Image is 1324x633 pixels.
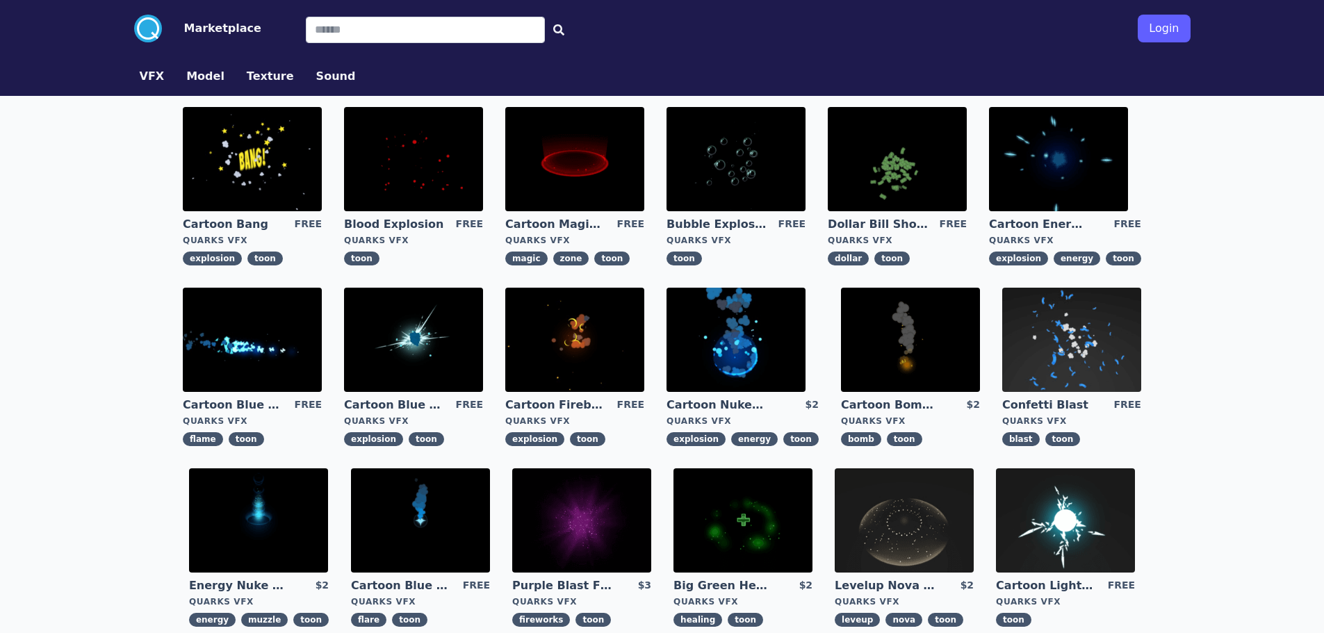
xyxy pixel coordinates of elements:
div: FREE [1113,217,1141,232]
div: Quarks VFX [189,596,329,607]
a: Texture [236,68,305,85]
span: explosion [183,252,242,265]
img: imgAlt [183,288,322,392]
a: Cartoon Nuke Energy Explosion [667,397,767,413]
span: toon [293,613,329,627]
div: FREE [1113,397,1141,413]
a: Cartoon Lightning Ball [996,578,1096,593]
button: Sound [316,68,356,85]
a: Cartoon Blue Flare [351,578,451,593]
a: Sound [305,68,367,85]
span: toon [1106,252,1141,265]
span: explosion [989,252,1048,265]
div: Quarks VFX [344,235,483,246]
span: explosion [667,432,726,446]
span: toon [570,432,605,446]
button: VFX [140,68,165,85]
span: toon [392,613,427,627]
span: energy [1054,252,1100,265]
span: magic [505,252,547,265]
div: Quarks VFX [989,235,1141,246]
img: imgAlt [989,107,1128,211]
span: toon [667,252,702,265]
span: toon [575,613,611,627]
img: imgAlt [673,468,812,573]
div: Quarks VFX [344,416,483,427]
div: $2 [961,578,974,593]
div: Quarks VFX [828,235,967,246]
button: Model [186,68,224,85]
a: Cartoon Fireball Explosion [505,397,605,413]
div: $2 [316,578,329,593]
span: bomb [841,432,881,446]
div: FREE [295,217,322,232]
a: Model [175,68,236,85]
div: Quarks VFX [673,596,812,607]
img: imgAlt [841,288,980,392]
a: Energy Nuke Muzzle Flash [189,578,289,593]
span: zone [553,252,589,265]
img: imgAlt [512,468,651,573]
span: toon [229,432,264,446]
div: Quarks VFX [667,235,806,246]
div: Quarks VFX [835,596,974,607]
span: toon [409,432,444,446]
div: FREE [463,578,490,593]
img: imgAlt [505,107,644,211]
img: imgAlt [835,468,974,573]
a: Cartoon Bang [183,217,283,232]
span: healing [673,613,722,627]
img: imgAlt [183,107,322,211]
span: fireworks [512,613,570,627]
div: FREE [456,217,483,232]
div: Quarks VFX [512,596,651,607]
a: Bubble Explosion [667,217,767,232]
span: muzzle [241,613,288,627]
span: toon [996,613,1031,627]
span: explosion [344,432,403,446]
span: blast [1002,432,1040,446]
div: FREE [617,217,644,232]
div: FREE [1108,578,1135,593]
div: $2 [799,578,812,593]
a: Purple Blast Fireworks [512,578,612,593]
span: toon [928,613,963,627]
a: Cartoon Bomb Fuse [841,397,941,413]
div: $3 [638,578,651,593]
span: toon [247,252,283,265]
a: Cartoon Blue Gas Explosion [344,397,444,413]
div: Quarks VFX [505,416,644,427]
div: Quarks VFX [351,596,490,607]
img: imgAlt [996,468,1135,573]
a: Marketplace [162,20,261,37]
span: energy [731,432,778,446]
button: Marketplace [184,20,261,37]
a: Big Green Healing Effect [673,578,774,593]
a: Levelup Nova Effect [835,578,935,593]
a: Blood Explosion [344,217,444,232]
img: imgAlt [505,288,644,392]
a: Dollar Bill Shower [828,217,928,232]
span: explosion [505,432,564,446]
img: imgAlt [667,107,806,211]
a: Cartoon Energy Explosion [989,217,1089,232]
div: FREE [295,397,322,413]
div: Quarks VFX [505,235,644,246]
img: imgAlt [344,107,483,211]
img: imgAlt [351,468,490,573]
span: toon [728,613,763,627]
span: flame [183,432,223,446]
div: Quarks VFX [996,596,1135,607]
img: imgAlt [344,288,483,392]
span: dollar [828,252,869,265]
div: Quarks VFX [841,416,980,427]
div: Quarks VFX [183,235,322,246]
a: Cartoon Blue Flamethrower [183,397,283,413]
div: FREE [617,397,644,413]
input: Search [306,17,545,43]
div: Quarks VFX [667,416,819,427]
span: toon [887,432,922,446]
span: flare [351,613,386,627]
a: Login [1138,9,1190,48]
div: FREE [456,397,483,413]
